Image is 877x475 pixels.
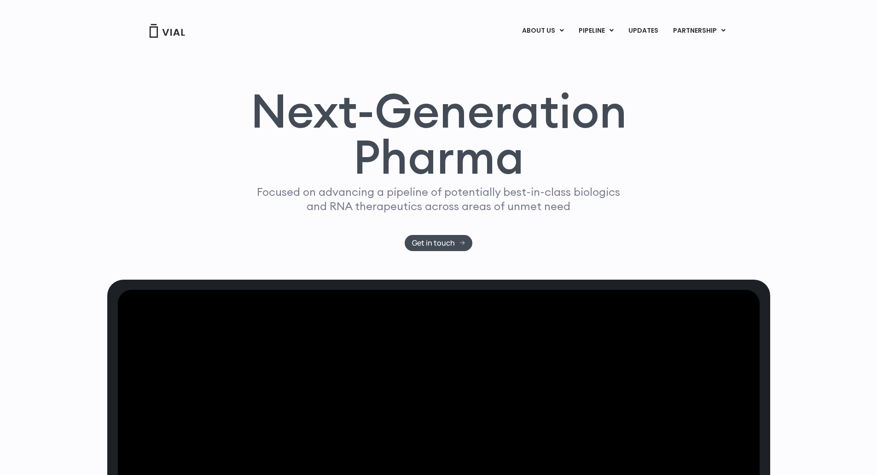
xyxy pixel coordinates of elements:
a: ABOUT USMenu Toggle [515,23,571,39]
a: PARTNERSHIPMenu Toggle [666,23,733,39]
a: UPDATES [621,23,665,39]
a: Get in touch [405,235,472,251]
img: Vial Logo [149,24,186,38]
p: Focused on advancing a pipeline of potentially best-in-class biologics and RNA therapeutics acros... [253,185,624,213]
h1: Next-Generation Pharma [239,88,638,181]
span: Get in touch [412,240,455,246]
a: PIPELINEMenu Toggle [571,23,621,39]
